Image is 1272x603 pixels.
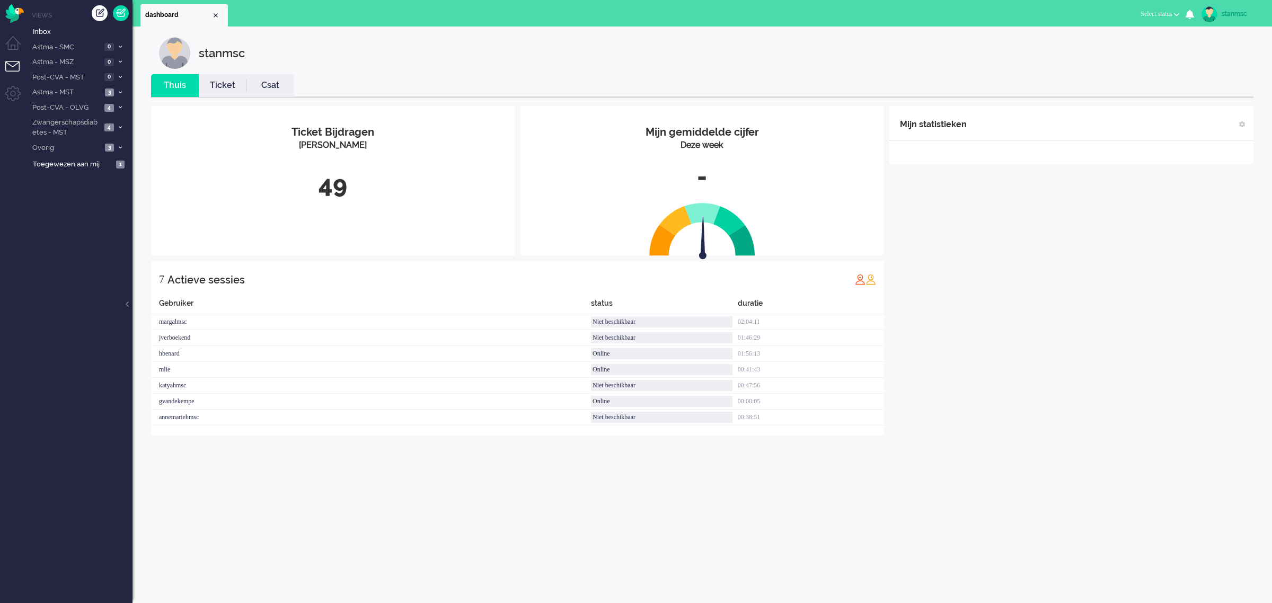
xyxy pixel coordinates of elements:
[5,7,24,15] a: Omnidesk
[151,378,591,394] div: katyahmsc
[680,216,726,262] img: arrow.svg
[738,410,885,425] div: 00:38:51
[738,314,885,330] div: 02:04:11
[591,298,738,314] div: status
[246,79,294,92] a: Csat
[591,364,732,375] div: Online
[159,37,191,69] img: customer.svg
[211,11,220,20] div: Close tab
[528,139,877,152] div: Deze week
[199,37,245,69] div: stanmsc
[105,144,114,152] span: 3
[738,394,885,410] div: 00:00:05
[151,410,591,425] div: annemariehmsc
[31,158,132,170] a: Toegewezen aan mij 1
[31,25,132,37] a: Inbox
[1202,6,1217,22] img: avatar
[31,42,101,52] span: Astma - SMC
[738,346,885,362] div: 01:56:13
[33,159,113,170] span: Toegewezen aan mij
[246,74,294,97] li: Csat
[167,269,245,290] div: Actieve sessies
[104,58,114,66] span: 0
[528,159,877,194] div: -
[104,73,114,81] span: 0
[591,316,732,327] div: Niet beschikbaar
[151,394,591,410] div: gvandekempe
[5,4,24,23] img: flow_omnibird.svg
[140,4,228,26] li: Dashboard
[1134,6,1186,22] button: Select status
[591,412,732,423] div: Niet beschikbaar
[151,79,199,92] a: Thuis
[199,74,246,97] li: Ticket
[31,103,101,113] span: Post-CVA - OLVG
[855,274,865,285] img: profile_red.svg
[1199,6,1261,22] a: stanmsc
[591,380,732,391] div: Niet beschikbaar
[151,346,591,362] div: hbenard
[159,139,507,152] div: [PERSON_NAME]
[31,57,101,67] span: Astma - MSZ
[31,73,101,83] span: Post-CVA - MST
[151,330,591,346] div: jverboekend
[151,74,199,97] li: Thuis
[865,274,876,285] img: profile_orange.svg
[738,362,885,378] div: 00:41:43
[31,143,102,153] span: Overig
[159,269,164,290] div: 7
[900,114,967,135] div: Mijn statistieken
[199,79,246,92] a: Ticket
[5,61,29,85] li: Tickets menu
[159,125,507,140] div: Ticket Bijdragen
[116,161,125,169] span: 1
[32,11,132,20] li: Views
[649,202,755,256] img: semi_circle.svg
[528,125,877,140] div: Mijn gemiddelde cijfer
[104,43,114,51] span: 0
[1134,3,1186,26] li: Select status
[1222,8,1261,19] div: stanmsc
[5,86,29,110] li: Admin menu
[591,332,732,343] div: Niet beschikbaar
[151,298,591,314] div: Gebruiker
[738,298,885,314] div: duratie
[105,88,114,96] span: 3
[591,396,732,407] div: Online
[5,36,29,60] li: Dashboard menu
[113,5,129,21] a: Quick Ticket
[591,348,732,359] div: Online
[1141,10,1172,17] span: Select status
[31,87,102,97] span: Astma - MST
[145,11,211,20] span: dashboard
[104,123,114,131] span: 4
[151,362,591,378] div: mlie
[104,104,114,112] span: 4
[738,378,885,394] div: 00:47:56
[92,5,108,21] div: Creëer ticket
[159,167,507,202] div: 49
[151,314,591,330] div: margalmsc
[738,330,885,346] div: 01:46:29
[33,27,132,37] span: Inbox
[31,118,101,137] span: Zwangerschapsdiabetes - MST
